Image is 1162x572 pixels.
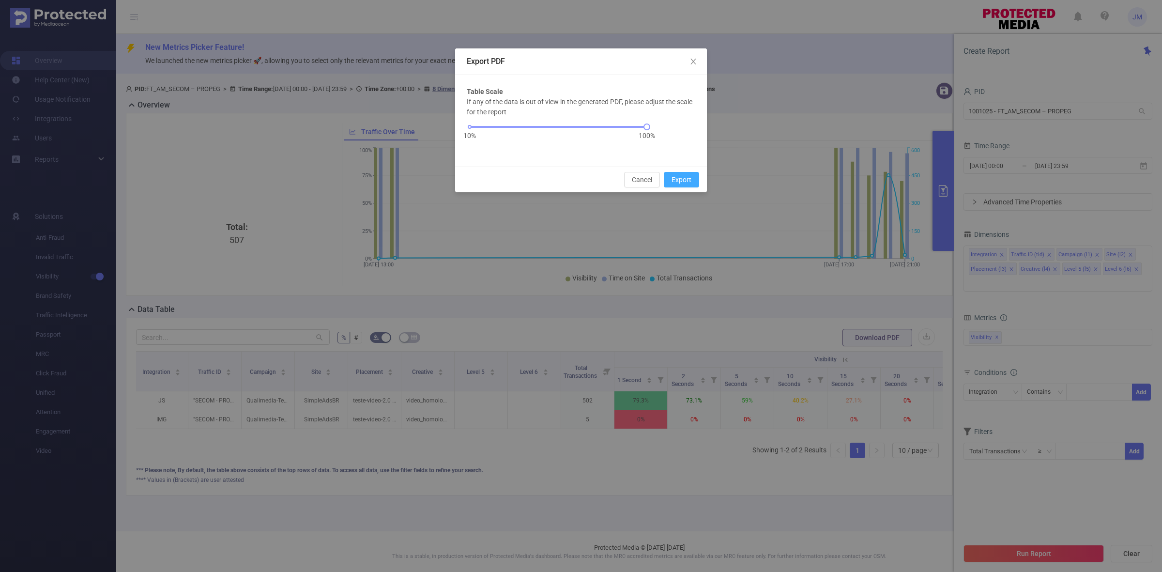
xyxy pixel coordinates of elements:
[664,172,699,187] button: Export
[680,48,707,76] button: Close
[467,87,503,97] b: Table Scale
[689,58,697,65] i: icon: close
[624,172,660,187] button: Cancel
[467,56,695,67] div: Export PDF
[639,131,655,141] span: 100%
[463,131,476,141] span: 10%
[467,97,695,117] p: If any of the data is out of view in the generated PDF, please adjust the scale for the report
